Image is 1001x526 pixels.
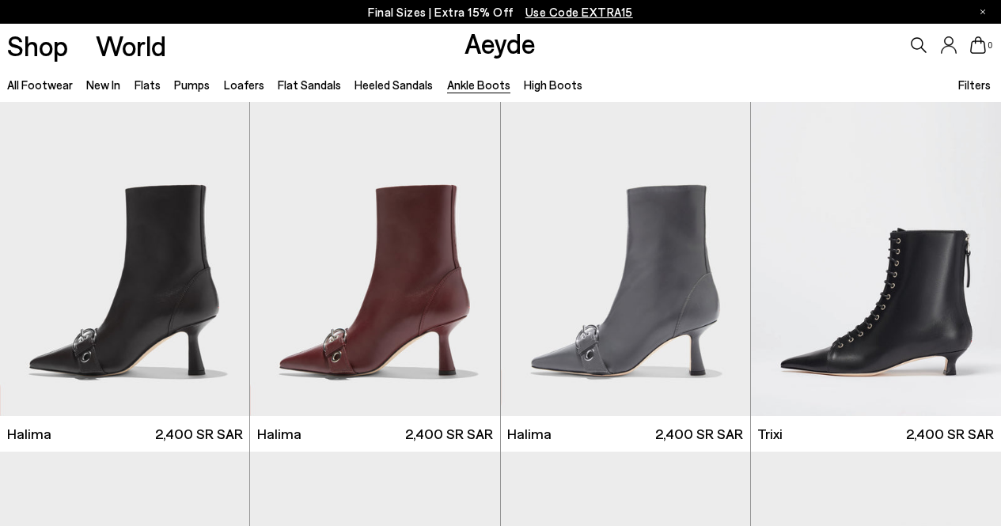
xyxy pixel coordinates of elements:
[278,78,341,92] a: Flat Sandals
[970,36,986,54] a: 0
[464,26,536,59] a: Aeyde
[355,78,433,92] a: Heeled Sandals
[507,424,552,444] span: Halima
[368,2,633,22] p: Final Sizes | Extra 15% Off
[751,416,1001,452] a: Trixi 2,400 SR SAR
[986,41,994,50] span: 0
[7,424,51,444] span: Halima
[906,424,994,444] span: 2,400 SR SAR
[524,78,582,92] a: High Boots
[135,78,161,92] a: Flats
[525,5,633,19] span: Navigate to /collections/ss25-final-sizes
[501,416,750,452] a: Halima 2,400 SR SAR
[655,424,743,444] span: 2,400 SR SAR
[751,102,1001,416] img: Trixi Lace-Up Boots
[86,78,120,92] a: New In
[7,78,73,92] a: All Footwear
[447,78,510,92] a: Ankle Boots
[224,78,264,92] a: Loafers
[757,424,783,444] span: Trixi
[250,416,499,452] a: Halima 2,400 SR SAR
[96,32,166,59] a: World
[174,78,210,92] a: Pumps
[155,424,243,444] span: 2,400 SR SAR
[958,78,991,92] span: Filters
[257,424,301,444] span: Halima
[250,102,499,416] img: Halima Eyelet Pointed Boots
[7,32,68,59] a: Shop
[405,424,493,444] span: 2,400 SR SAR
[501,102,750,416] img: Halima Eyelet Pointed Boots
